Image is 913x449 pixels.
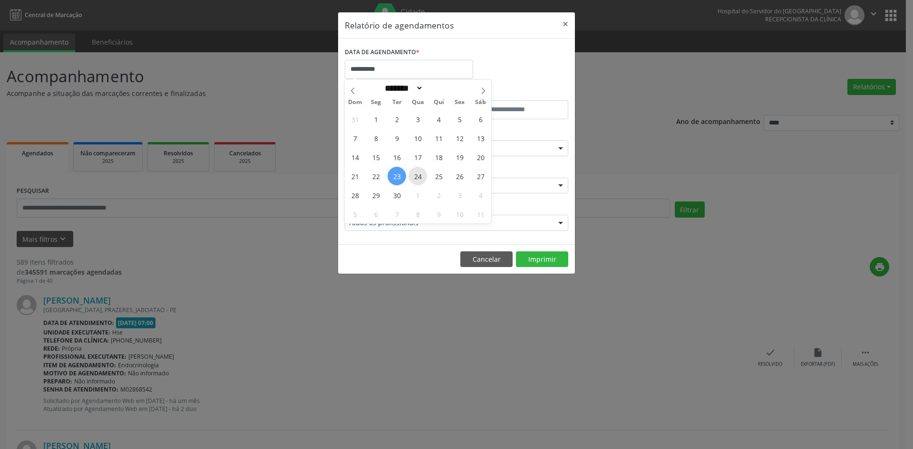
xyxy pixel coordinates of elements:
span: Outubro 10, 2025 [450,205,469,223]
span: Setembro 27, 2025 [471,167,490,185]
span: Setembro 12, 2025 [450,129,469,147]
span: Setembro 13, 2025 [471,129,490,147]
input: Year [423,83,455,93]
span: Setembro 30, 2025 [388,186,406,204]
span: Setembro 25, 2025 [429,167,448,185]
span: Outubro 1, 2025 [408,186,427,204]
span: Setembro 28, 2025 [346,186,364,204]
span: Setembro 6, 2025 [471,110,490,128]
span: Setembro 29, 2025 [367,186,385,204]
h5: Relatório de agendamentos [345,19,454,31]
span: Sex [449,99,470,105]
span: Setembro 8, 2025 [367,129,385,147]
span: Setembro 26, 2025 [450,167,469,185]
label: ATÉ [459,86,568,100]
span: Outubro 3, 2025 [450,186,469,204]
span: Setembro 2, 2025 [388,110,406,128]
button: Close [556,12,575,36]
span: Outubro 11, 2025 [471,205,490,223]
span: Setembro 20, 2025 [471,148,490,166]
span: Qui [428,99,449,105]
span: Outubro 7, 2025 [388,205,406,223]
span: Outubro 8, 2025 [408,205,427,223]
label: DATA DE AGENDAMENTO [345,45,419,60]
span: Setembro 16, 2025 [388,148,406,166]
span: Sáb [470,99,491,105]
span: Ter [387,99,408,105]
span: Setembro 18, 2025 [429,148,448,166]
button: Cancelar [460,251,513,267]
span: Outubro 4, 2025 [471,186,490,204]
span: Agosto 31, 2025 [346,110,364,128]
span: Setembro 15, 2025 [367,148,385,166]
span: Setembro 21, 2025 [346,167,364,185]
span: Outubro 5, 2025 [346,205,364,223]
span: Seg [366,99,387,105]
span: Setembro 5, 2025 [450,110,469,128]
span: Dom [345,99,366,105]
span: Setembro 9, 2025 [388,129,406,147]
span: Setembro 4, 2025 [429,110,448,128]
span: Outubro 2, 2025 [429,186,448,204]
span: Setembro 11, 2025 [429,129,448,147]
span: Setembro 7, 2025 [346,129,364,147]
select: Month [381,83,423,93]
span: Setembro 22, 2025 [367,167,385,185]
span: Setembro 19, 2025 [450,148,469,166]
span: Setembro 14, 2025 [346,148,364,166]
span: Setembro 17, 2025 [408,148,427,166]
span: Setembro 10, 2025 [408,129,427,147]
span: Qua [408,99,428,105]
span: Outubro 6, 2025 [367,205,385,223]
button: Imprimir [516,251,568,267]
span: Setembro 3, 2025 [408,110,427,128]
span: Setembro 23, 2025 [388,167,406,185]
span: Setembro 24, 2025 [408,167,427,185]
span: Setembro 1, 2025 [367,110,385,128]
span: Outubro 9, 2025 [429,205,448,223]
